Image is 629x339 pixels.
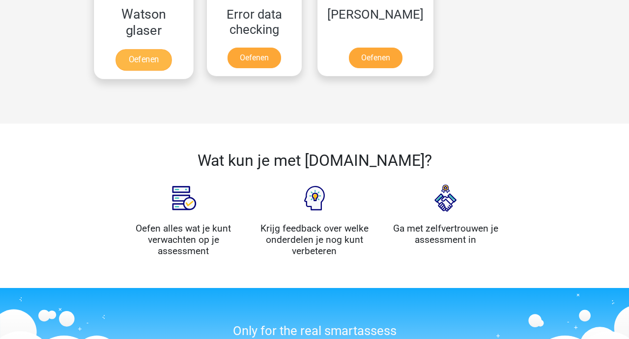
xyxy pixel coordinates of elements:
h3: Only for the real smartassess [125,323,504,339]
img: Assessment [159,174,208,223]
a: Oefenen [349,48,402,68]
img: Feedback [290,174,339,223]
h4: Krijg feedback over welke onderdelen je nog kunt verbeteren [257,223,373,257]
h4: Ga met zelfvertrouwen je assessment in [387,223,504,245]
img: Interview [421,174,470,223]
h4: Oefen alles wat je kunt verwachten op je assessment [125,223,242,257]
h2: Wat kun je met [DOMAIN_NAME]? [125,151,504,170]
a: Oefenen [228,48,281,68]
a: Oefenen [115,49,172,71]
